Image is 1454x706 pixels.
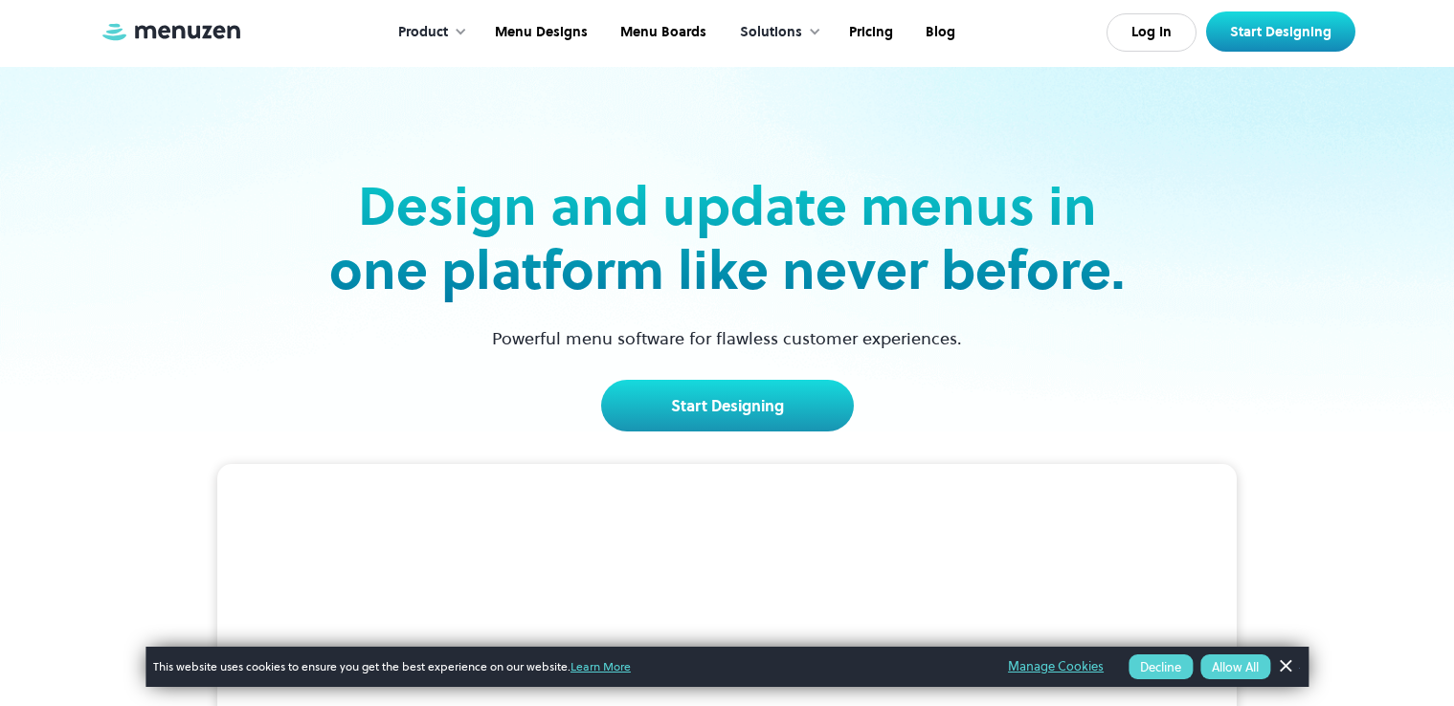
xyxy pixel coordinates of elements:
a: Menu Boards [602,3,721,62]
p: Powerful menu software for flawless customer experiences. [468,325,986,351]
button: Decline [1129,654,1193,679]
div: Product [398,22,448,43]
a: Blog [907,3,970,62]
a: Log In [1107,13,1197,52]
a: Pricing [831,3,907,62]
a: Start Designing [601,380,854,431]
a: Manage Cookies [1008,656,1104,677]
a: Start Designing [1206,11,1355,52]
h2: Design and update menus in one platform like never before. [324,174,1131,302]
a: Learn More [570,658,631,674]
div: Product [379,3,477,62]
span: This website uses cookies to ensure you get the best experience on our website. [153,658,981,675]
div: Solutions [740,22,802,43]
a: Dismiss Banner [1270,652,1299,681]
button: Allow All [1200,654,1270,679]
div: Solutions [721,3,831,62]
a: Menu Designs [477,3,602,62]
